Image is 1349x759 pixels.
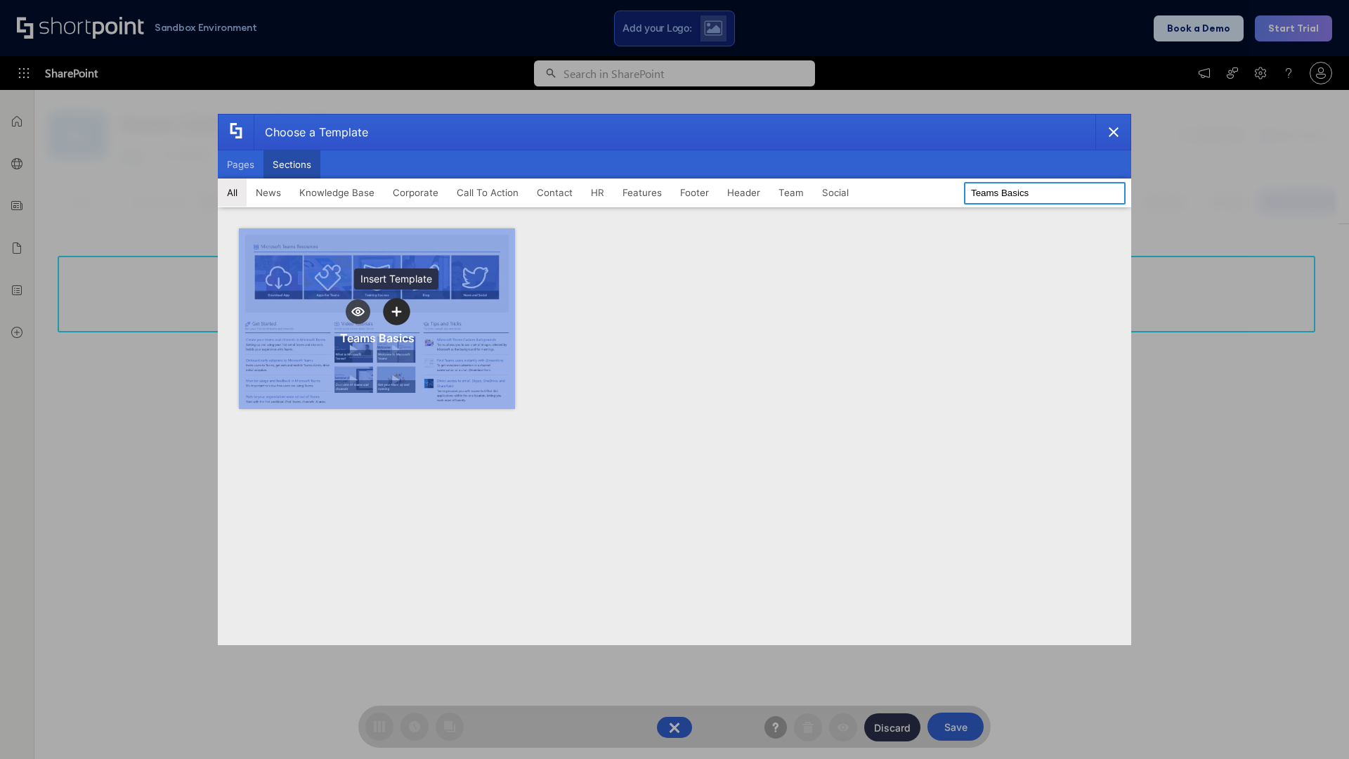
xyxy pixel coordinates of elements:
button: Corporate [384,179,448,207]
button: Team [769,179,813,207]
input: Search [964,182,1126,205]
button: Contact [528,179,582,207]
button: Call To Action [448,179,528,207]
button: Features [613,179,671,207]
button: All [218,179,247,207]
button: Footer [671,179,718,207]
div: Teams Basics [340,331,415,345]
button: Social [813,179,858,207]
iframe: Chat Widget [1279,692,1349,759]
button: HR [582,179,613,207]
button: News [247,179,290,207]
button: Header [718,179,769,207]
button: Knowledge Base [290,179,384,207]
div: Choose a Template [254,115,368,150]
button: Sections [263,150,320,179]
div: template selector [218,114,1131,645]
button: Pages [218,150,263,179]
